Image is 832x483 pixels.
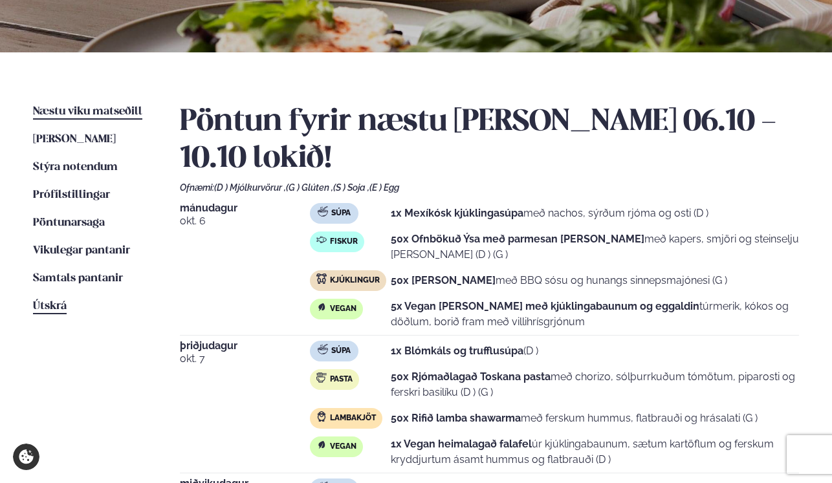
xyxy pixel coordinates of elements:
[33,106,142,117] span: Næstu viku matseðill
[391,438,532,450] strong: 1x Vegan heimalagað falafel
[330,304,356,314] span: Vegan
[391,436,799,467] p: úr kjúklingabaunum, sætum kartöflum og ferskum kryddjurtum ásamt hummus og flatbrauði (D )
[391,300,699,312] strong: 5x Vegan [PERSON_NAME] með kjúklingabaunum og eggaldin
[180,182,799,193] div: Ofnæmi:
[180,351,310,367] span: okt. 7
[330,442,356,452] span: Vegan
[391,345,523,357] strong: 1x Blómkáls og trufflusúpa
[33,160,118,175] a: Stýra notendum
[33,189,110,200] span: Prófílstillingar
[391,369,799,400] p: með chorizo, sólþurrkuðum tómötum, piparosti og ferskri basilíku (D ) (G )
[214,182,286,193] span: (D ) Mjólkurvörur ,
[391,274,496,286] strong: 50x [PERSON_NAME]
[391,370,551,383] strong: 50x Rjómaðlagað Toskana pasta
[33,188,110,203] a: Prófílstillingar
[33,134,116,145] span: [PERSON_NAME]
[33,299,67,314] a: Útskrá
[33,243,130,259] a: Vikulegar pantanir
[331,208,351,219] span: Súpa
[180,213,310,229] span: okt. 6
[33,104,142,120] a: Næstu viku matseðill
[391,233,644,245] strong: 50x Ofnbökuð Ýsa með parmesan [PERSON_NAME]
[33,271,123,286] a: Samtals pantanir
[33,245,130,256] span: Vikulegar pantanir
[316,372,327,383] img: pasta.svg
[33,301,67,312] span: Útskrá
[33,132,116,147] a: [PERSON_NAME]
[13,444,39,470] a: Cookie settings
[316,411,327,422] img: Lamb.svg
[391,343,538,359] p: (D )
[180,104,799,177] h2: Pöntun fyrir næstu [PERSON_NAME] 06.10 - 10.10 lokið!
[286,182,333,193] span: (G ) Glúten ,
[369,182,399,193] span: (E ) Egg
[391,412,521,424] strong: 50x Rifið lamba shawarma
[333,182,369,193] span: (S ) Soja ,
[391,299,799,330] p: túrmerik, kókos og döðlum, borið fram með villihrísgrjónum
[180,341,310,351] span: þriðjudagur
[330,413,376,424] span: Lambakjöt
[331,346,351,356] span: Súpa
[316,302,327,312] img: Vegan.svg
[391,273,727,288] p: með BBQ sósu og hunangs sinnepsmajónesi (G )
[391,207,523,219] strong: 1x Mexíkósk kjúklingasúpa
[316,235,327,245] img: fish.svg
[318,206,328,217] img: soup.svg
[33,273,123,284] span: Samtals pantanir
[330,374,353,385] span: Pasta
[180,203,310,213] span: mánudagur
[318,344,328,354] img: soup.svg
[330,275,380,286] span: Kjúklingur
[33,215,105,231] a: Pöntunarsaga
[316,274,327,284] img: chicken.svg
[33,217,105,228] span: Pöntunarsaga
[391,231,799,263] p: með kapers, smjöri og steinselju [PERSON_NAME] (D ) (G )
[391,206,708,221] p: með nachos, sýrðum rjóma og osti (D )
[33,162,118,173] span: Stýra notendum
[391,411,758,426] p: með ferskum hummus, flatbrauði og hrásalati (G )
[316,440,327,450] img: Vegan.svg
[330,237,358,247] span: Fiskur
